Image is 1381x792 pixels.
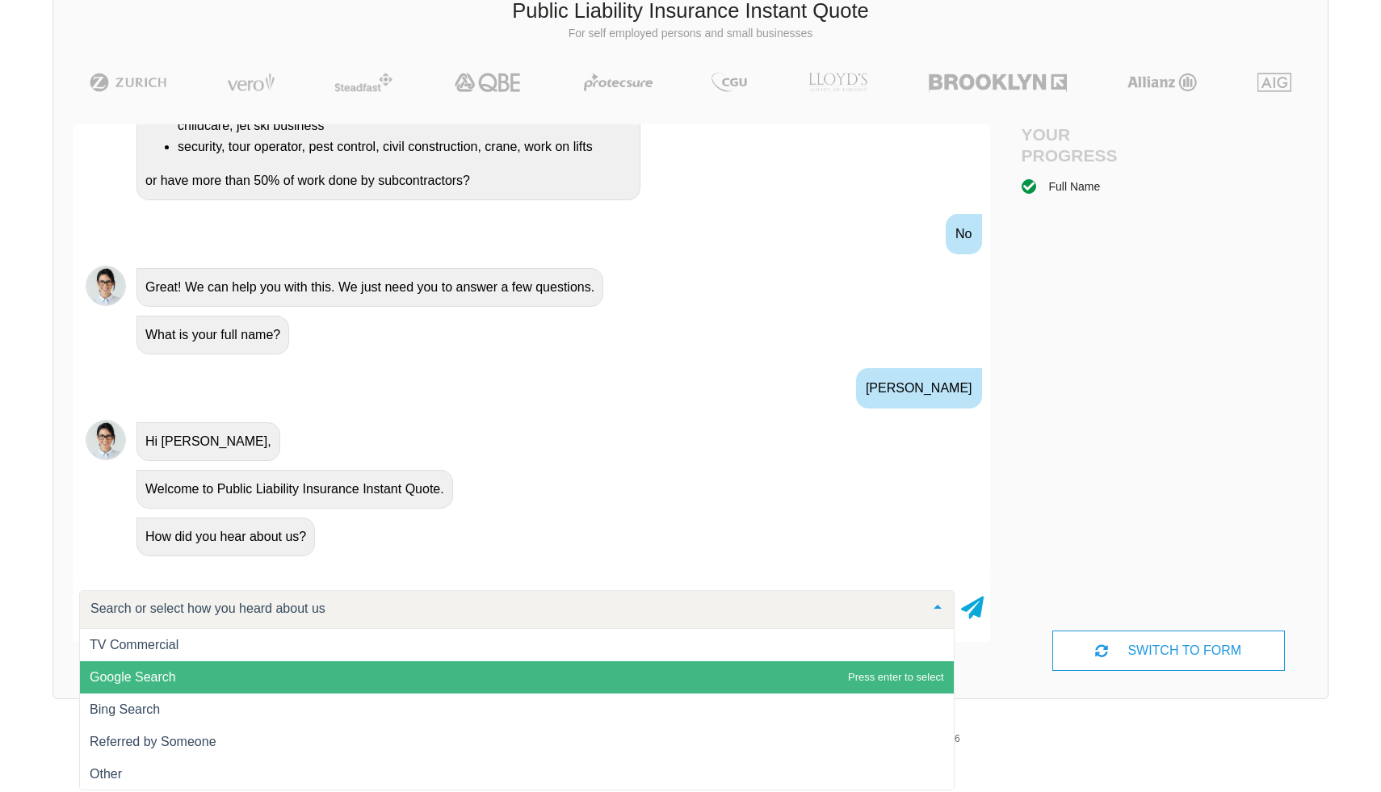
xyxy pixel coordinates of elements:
span: TV Commercial [90,638,178,652]
img: Vero | Public Liability Insurance [220,73,282,92]
span: Bing Search [90,702,160,716]
div: What is your full name? [136,316,289,354]
div: Welcome to Public Liability Insurance Instant Quote. [136,470,453,509]
span: Other [90,767,122,781]
img: AIG | Public Liability Insurance [1251,73,1299,92]
img: Protecsure | Public Liability Insurance [577,73,659,92]
img: Steadfast | Public Liability Insurance [328,73,399,92]
div: How did you hear about us? [136,518,315,556]
div: Full Name [1049,178,1101,195]
img: Chatbot | PLI [86,420,126,460]
div: Hi [PERSON_NAME], [136,422,280,461]
h4: Your Progress [1022,124,1169,165]
img: Chatbot | PLI [86,266,126,306]
div: Great! We can help you with this. We just need you to answer a few questions. [136,268,603,307]
img: QBE | Public Liability Insurance [445,73,532,92]
p: For self employed persons and small businesses [65,26,1316,42]
input: Search or select how you heard about us [86,601,921,617]
img: Zurich | Public Liability Insurance [82,73,174,92]
img: LLOYD's | Public Liability Insurance [800,73,877,92]
img: Brooklyn | Public Liability Insurance [922,73,1073,92]
div: [PERSON_NAME] [856,368,982,409]
span: Google Search [90,670,176,684]
img: Allianz | Public Liability Insurance [1119,73,1205,92]
img: CGU | Public Liability Insurance [705,73,753,92]
li: security, tour operator, pest control, civil construction, crane, work on lifts [178,136,632,157]
div: SWITCH TO FORM [1052,631,1285,671]
span: Referred by Someone [90,735,216,748]
div: No [946,214,981,254]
